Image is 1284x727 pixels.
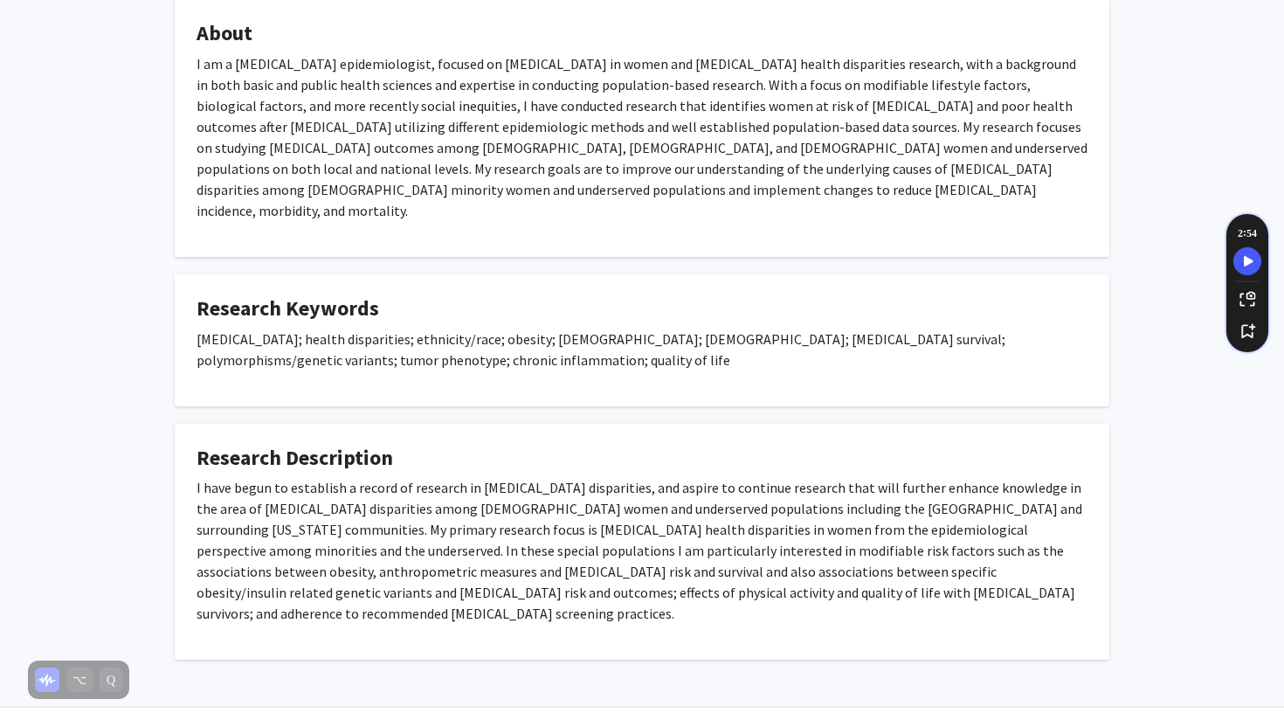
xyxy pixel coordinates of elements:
[197,446,1087,471] h4: Research Description
[197,477,1087,624] p: I have begun to establish a record of research in [MEDICAL_DATA] disparities, and aspire to conti...
[197,296,1087,322] h4: Research Keywords
[197,329,1087,370] p: [MEDICAL_DATA]; health disparities; ethnicity/race; obesity; [DEMOGRAPHIC_DATA]; [DEMOGRAPHIC_DAT...
[13,648,74,714] iframe: Chat
[197,53,1087,221] p: I am a [MEDICAL_DATA] epidemiologist, focused on [MEDICAL_DATA] in women and [MEDICAL_DATA] healt...
[197,21,1087,46] h4: About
